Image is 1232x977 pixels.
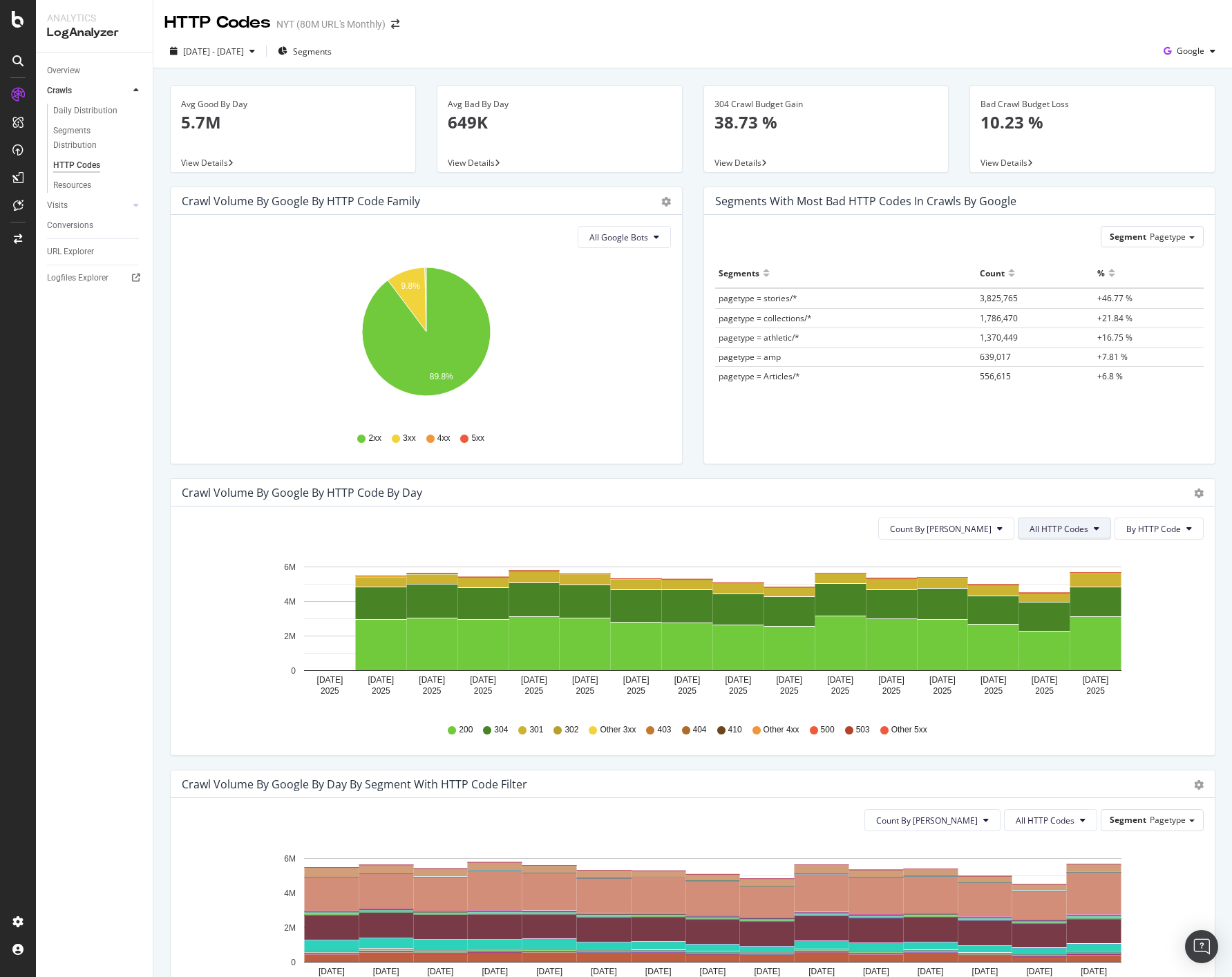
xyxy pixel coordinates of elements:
[661,197,671,207] div: gear
[368,675,394,685] text: [DATE]
[372,686,390,696] text: 2025
[284,562,296,572] text: 6M
[714,157,761,169] span: View Details
[980,157,1027,169] span: View Details
[291,666,296,676] text: 0
[600,724,636,736] span: Other 3xx
[1018,518,1111,540] button: All HTTP Codes
[47,84,129,98] a: Crawls
[693,724,707,736] span: 404
[525,686,544,696] text: 2025
[47,84,72,98] div: Crawls
[678,686,696,696] text: 2025
[980,312,1018,324] span: 1,786,470
[47,64,80,78] div: Overview
[181,157,228,169] span: View Details
[53,158,100,173] div: HTTP Codes
[47,64,143,78] a: Overview
[1194,489,1204,498] div: gear
[980,98,1204,111] div: Bad Crawl Budget Loss
[821,724,835,736] span: 500
[1030,523,1088,535] span: All HTTP Codes
[657,724,671,736] span: 403
[1097,292,1133,304] span: +46.77 %
[714,111,938,134] p: 38.73 %
[284,597,296,607] text: 4M
[929,675,956,685] text: [DATE]
[53,104,143,118] a: Daily Distribution
[471,433,484,444] span: 5xx
[536,967,562,976] text: [DATE]
[856,724,870,736] span: 503
[276,17,386,31] div: NYT (80M URL's Monthly)
[864,809,1001,831] button: Count By [PERSON_NAME]
[578,226,671,248] button: All Google Bots
[1097,351,1128,363] span: +7.81 %
[47,271,143,285] a: Logfiles Explorer
[182,777,527,791] div: Crawl Volume by google by Day by Segment with HTTP Code Filter
[182,551,1204,711] svg: A chart.
[878,518,1014,540] button: Count By [PERSON_NAME]
[470,675,496,685] text: [DATE]
[183,46,244,57] span: [DATE] - [DATE]
[1032,675,1058,685] text: [DATE]
[890,523,992,535] span: Count By Day
[1126,523,1181,535] span: By HTTP Code
[459,724,473,736] span: 200
[1150,231,1186,243] span: Pagetype
[1158,40,1221,62] button: Google
[589,231,648,243] span: All Google Bots
[980,111,1204,134] p: 10.23 %
[719,351,781,363] span: pagetype = amp
[284,632,296,641] text: 2M
[719,370,800,382] span: pagetype = Articles/*
[182,259,671,419] div: A chart.
[729,686,748,696] text: 2025
[674,675,701,685] text: [DATE]
[565,724,578,736] span: 302
[53,124,130,153] div: Segments Distribution
[754,967,780,976] text: [DATE]
[430,372,453,382] text: 89.8%
[776,675,802,685] text: [DATE]
[1150,814,1186,826] span: Pagetype
[47,218,93,233] div: Conversions
[1110,231,1146,243] span: Segment
[719,262,759,284] div: Segments
[623,675,650,685] text: [DATE]
[980,292,1018,304] span: 3,825,765
[934,686,952,696] text: 2025
[764,724,799,736] span: Other 4xx
[53,104,117,118] div: Daily Distribution
[1185,930,1218,963] div: Open Intercom Messenger
[291,958,296,967] text: 0
[373,967,399,976] text: [DATE]
[808,967,835,976] text: [DATE]
[529,724,543,736] span: 301
[891,724,927,736] span: Other 5xx
[591,967,617,976] text: [DATE]
[726,675,752,685] text: [DATE]
[182,486,422,500] div: Crawl Volume by google by HTTP Code by Day
[319,967,345,976] text: [DATE]
[1115,518,1204,540] button: By HTTP Code
[728,724,742,736] span: 410
[863,967,889,976] text: [DATE]
[831,686,850,696] text: 2025
[448,111,672,134] p: 649K
[494,724,508,736] span: 304
[980,370,1011,382] span: 556,615
[293,46,332,57] span: Segments
[53,178,91,193] div: Resources
[572,675,598,685] text: [DATE]
[403,433,416,444] span: 3xx
[47,198,129,213] a: Visits
[980,332,1018,343] span: 1,370,449
[53,178,143,193] a: Resources
[1083,675,1109,685] text: [DATE]
[1177,45,1204,57] span: Google
[401,281,420,291] text: 9.8%
[47,198,68,213] div: Visits
[482,967,508,976] text: [DATE]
